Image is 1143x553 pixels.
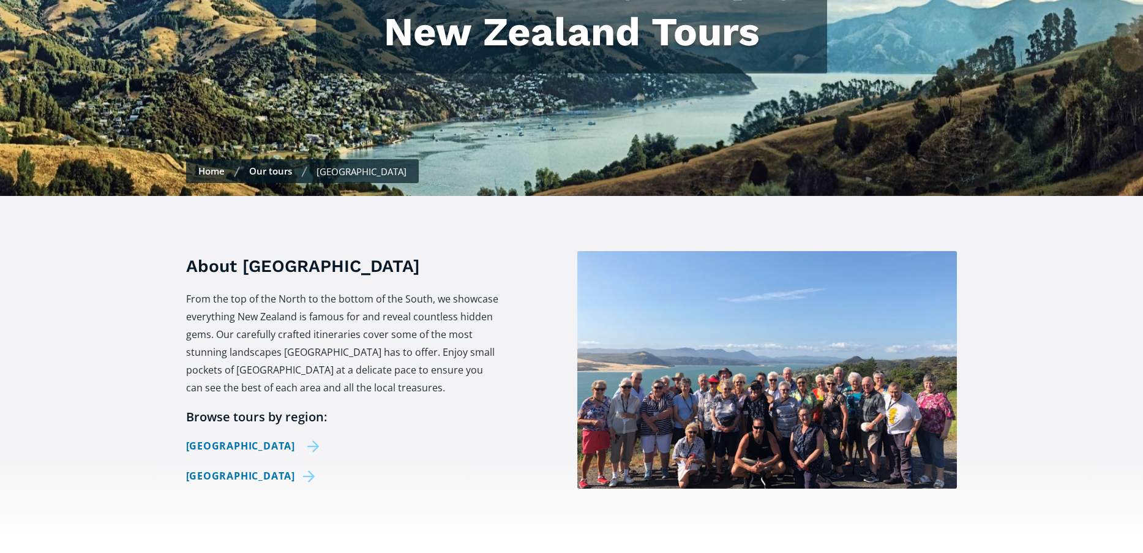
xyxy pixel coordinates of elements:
[198,165,225,177] a: Home
[186,437,320,455] a: [GEOGRAPHIC_DATA]
[186,290,500,397] p: From the top of the North to the bottom of the South, we showcase everything New Zealand is famou...
[186,467,320,485] a: [GEOGRAPHIC_DATA]
[328,9,815,55] h1: New Zealand Tours
[186,254,500,278] h3: About [GEOGRAPHIC_DATA]
[186,159,419,183] nav: breadcrumbs
[249,165,292,177] a: Our tours
[317,165,407,178] div: [GEOGRAPHIC_DATA]
[186,409,500,425] h6: Browse tours by region:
